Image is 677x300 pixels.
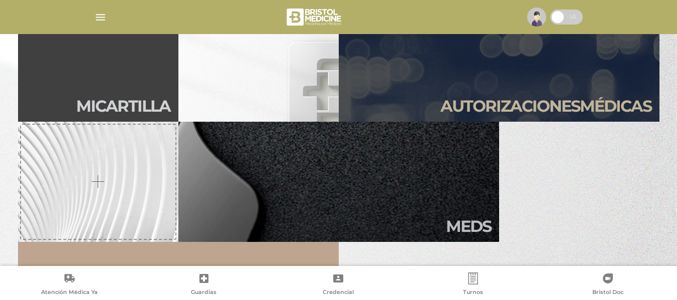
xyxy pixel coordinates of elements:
img: Cober_menu-lines-white.svg [94,11,107,24]
span: Credencial [323,288,354,297]
a: Turnos [406,272,541,298]
a: Autorizacionesmédicas [339,2,659,122]
a: Bristol Doc [540,272,675,298]
h2: Mi car tilla [76,97,170,116]
a: Guardias [137,272,272,298]
img: profile-placeholder.svg [527,8,546,27]
span: Turnos [463,288,483,297]
img: bristol-medicine-blanco.png [285,5,345,29]
h2: Meds [446,217,491,236]
span: Guardias [191,288,216,297]
a: Meds [178,122,499,242]
a: Micartilla [18,2,178,122]
span: Atención Médica Ya [41,288,98,297]
a: Atención Médica Ya [2,272,137,298]
a: Credencial [271,272,406,298]
h2: Autori zaciones médicas [440,97,651,116]
span: Bristol Doc [592,288,623,297]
